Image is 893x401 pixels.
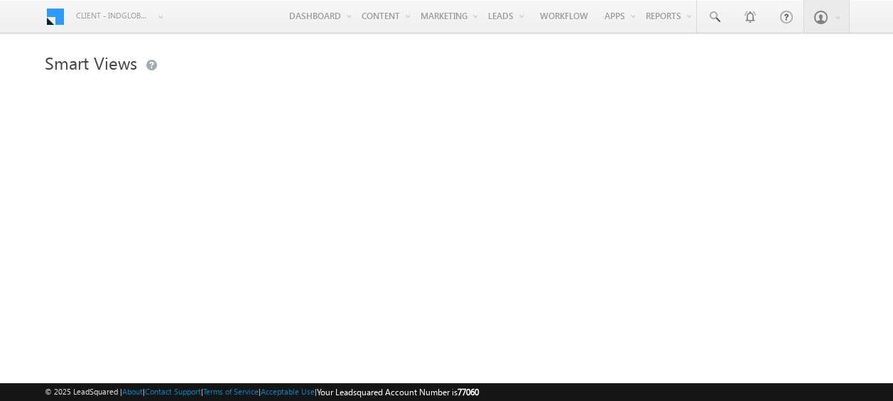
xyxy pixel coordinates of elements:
[45,385,479,399] span: © 2025 LeadSquared | | | | |
[458,387,479,397] span: 77060
[203,387,259,396] a: Terms of Service
[145,387,201,396] a: Contact Support
[317,387,479,397] span: Your Leadsquared Account Number is
[261,387,315,396] a: Acceptable Use
[76,9,151,23] span: Client - indglobal1 (77060)
[45,51,137,74] span: Smart Views
[122,387,143,396] a: About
